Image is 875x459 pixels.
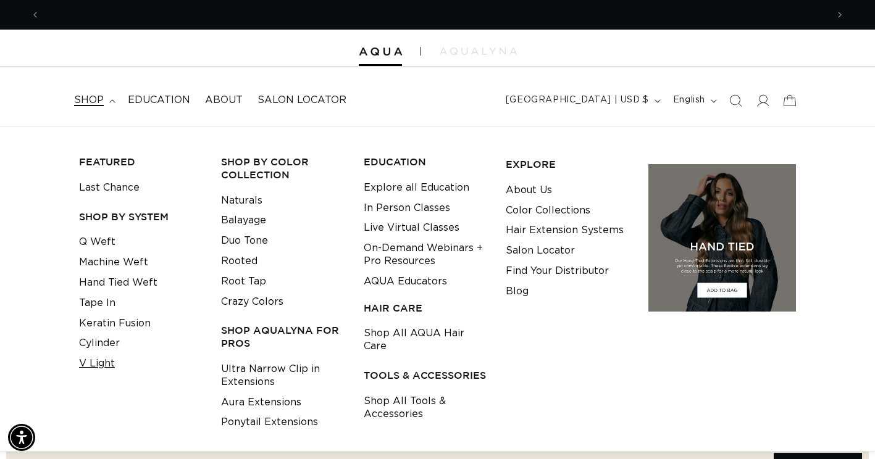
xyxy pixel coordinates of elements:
a: Keratin Fusion [79,313,151,334]
a: Q Weft [79,232,115,252]
a: Rooted [221,251,257,271]
summary: Search [722,87,749,114]
summary: shop [67,86,120,114]
a: About Us [506,180,552,201]
a: Crazy Colors [221,292,283,312]
a: V Light [79,354,115,374]
h3: Shop by Color Collection [221,155,344,181]
a: Duo Tone [221,231,268,251]
a: Hand Tied Weft [79,273,157,293]
a: Cylinder [79,333,120,354]
div: Accessibility Menu [8,424,35,451]
h3: EDUCATION [364,155,487,168]
button: Next announcement [826,3,853,27]
a: Ponytail Extensions [221,412,318,432]
a: Aura Extensions [221,392,301,413]
a: Tape In [79,293,115,313]
h3: FEATURED [79,155,202,168]
img: Aqua Hair Extensions [359,48,402,56]
a: Root Tap [221,271,266,292]
a: Find Your Distributor [506,261,609,281]
a: In Person Classes [364,198,450,218]
a: Explore all Education [364,178,469,198]
a: Salon Locator [506,241,575,261]
h3: SHOP BY SYSTEM [79,210,202,223]
a: Machine Weft [79,252,148,273]
span: [GEOGRAPHIC_DATA] | USD $ [506,94,649,107]
a: AQUA Educators [364,271,447,292]
button: Previous announcement [22,3,49,27]
span: Salon Locator [257,94,346,107]
h3: Shop AquaLyna for Pros [221,324,344,350]
span: English [673,94,705,107]
a: Shop All AQUA Hair Care [364,323,487,357]
h3: EXPLORE [506,158,629,171]
button: English [666,89,722,112]
a: Hair Extension Systems [506,220,624,241]
a: Education [120,86,198,114]
iframe: Chat Widget [813,400,875,459]
h3: TOOLS & ACCESSORIES [364,369,487,382]
a: Blog [506,281,529,302]
a: Shop All Tools & Accessories [364,391,487,424]
span: About [205,94,243,107]
button: [GEOGRAPHIC_DATA] | USD $ [498,89,666,112]
a: Last Chance [79,178,140,198]
a: Salon Locator [250,86,354,114]
a: Ultra Narrow Clip in Extensions [221,359,344,392]
a: Naturals [221,191,262,211]
a: Live Virtual Classes [364,218,459,238]
a: About [198,86,250,114]
span: Education [128,94,190,107]
a: Color Collections [506,201,590,221]
a: On-Demand Webinars + Pro Resources [364,238,487,271]
a: Balayage [221,210,266,231]
span: shop [74,94,104,107]
h3: HAIR CARE [364,302,487,315]
img: aqualyna.com [440,48,517,55]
